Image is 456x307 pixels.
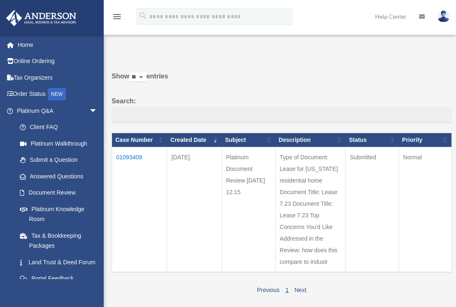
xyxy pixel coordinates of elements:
[12,227,106,254] a: Tax & Bookkeeping Packages
[399,147,451,272] td: Normal
[285,287,289,293] a: 1
[222,133,275,147] th: Subject: activate to sort column ascending
[12,270,106,287] a: Portal Feedback
[399,133,451,147] th: Priority: activate to sort column ascending
[276,133,346,147] th: Description: activate to sort column ascending
[346,147,399,272] td: Submitted
[112,133,167,147] th: Case Number: activate to sort column ascending
[295,287,307,293] a: Next
[129,73,146,82] select: Showentries
[4,10,79,26] img: Anderson Advisors Platinum Portal
[6,69,110,86] a: Tax Organizers
[6,37,110,53] a: Home
[437,10,450,22] img: User Pic
[6,102,106,119] a: Platinum Q&Aarrow_drop_down
[167,133,222,147] th: Created Date: activate to sort column ascending
[12,185,106,201] a: Document Review
[276,147,346,272] td: Type of Document: Lease for [US_STATE] residential home Document Title: Lease 7.23 Document Title...
[12,135,106,152] a: Platinum Walkthrough
[12,119,106,136] a: Client FAQ
[48,88,66,100] div: NEW
[346,133,399,147] th: Status: activate to sort column ascending
[112,95,452,123] label: Search:
[112,12,122,22] i: menu
[112,147,167,272] td: 01093409
[12,168,102,185] a: Answered Questions
[112,71,452,90] label: Show entries
[112,15,122,22] a: menu
[12,152,106,168] a: Submit a Question
[222,147,275,272] td: Platinum Document Review [DATE] 12:15
[112,107,452,123] input: Search:
[12,201,106,227] a: Platinum Knowledge Room
[12,254,106,270] a: Land Trust & Deed Forum
[89,102,106,119] span: arrow_drop_down
[139,11,148,20] i: search
[6,53,110,70] a: Online Ordering
[257,287,279,293] a: Previous
[167,147,222,272] td: [DATE]
[6,86,110,103] a: Order StatusNEW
